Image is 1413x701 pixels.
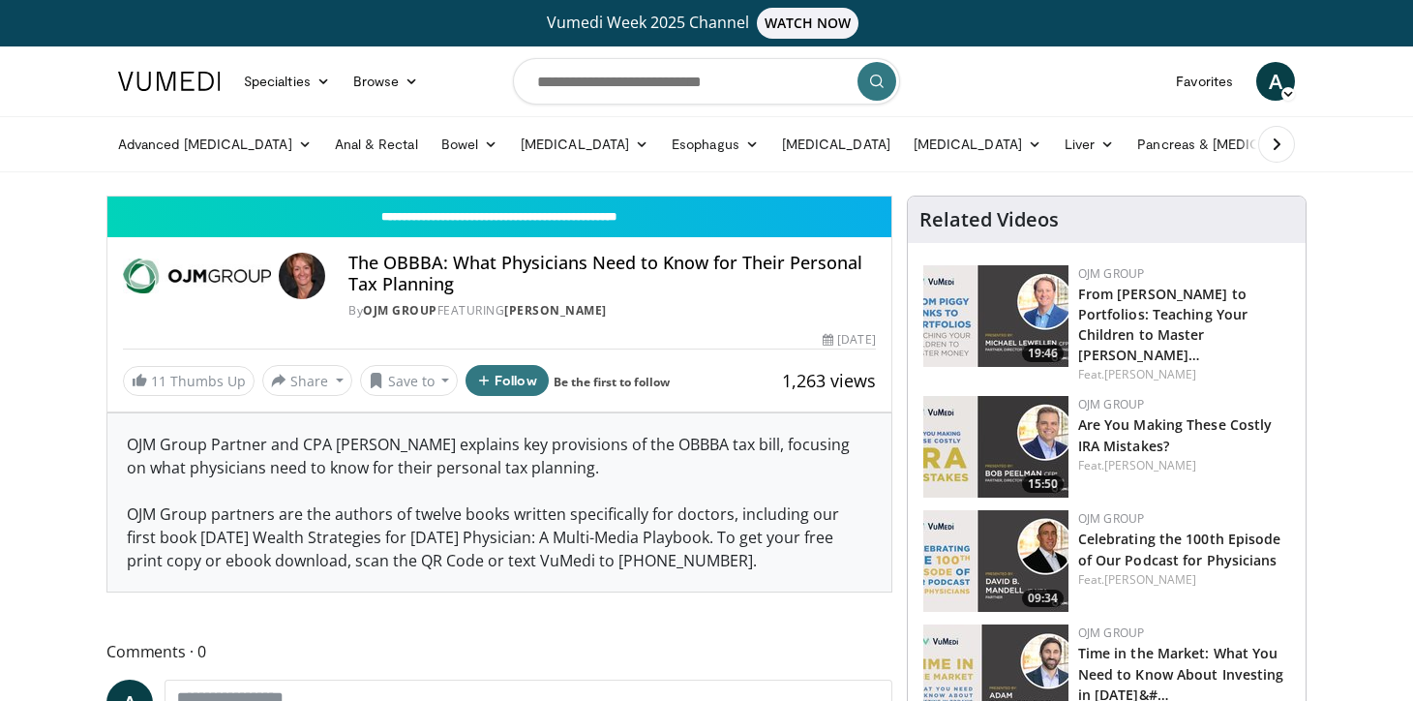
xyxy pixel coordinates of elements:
button: Follow [466,365,549,396]
a: Favorites [1164,62,1245,101]
div: Feat. [1078,366,1290,383]
span: Comments 0 [106,639,892,664]
a: [MEDICAL_DATA] [770,125,902,164]
img: 7438bed5-bde3-4519-9543-24a8eadaa1c2.150x105_q85_crop-smart_upscale.jpg [923,510,1068,612]
h4: The OBBBA: What Physicians Need to Know for Their Personal Tax Planning [348,253,875,294]
a: Esophagus [660,125,770,164]
span: 15:50 [1022,475,1064,493]
a: Pancreas & [MEDICAL_DATA] [1126,125,1352,164]
a: [MEDICAL_DATA] [509,125,660,164]
a: OJM Group [1078,625,1145,641]
a: Vumedi Week 2025 ChannelWATCH NOW [121,8,1292,39]
span: 1,263 views [782,369,876,392]
input: Search topics, interventions [513,58,900,105]
img: Avatar [279,253,325,299]
div: By FEATURING [348,302,875,320]
button: Save to [360,365,459,396]
a: Browse [342,62,431,101]
div: Feat. [1078,571,1290,589]
a: Liver [1053,125,1126,164]
button: Share [262,365,352,396]
a: 11 Thumbs Up [123,366,255,396]
div: Feat. [1078,457,1290,474]
a: OJM Group [1078,396,1145,412]
span: 09:34 [1022,590,1064,607]
a: 19:46 [923,265,1068,367]
a: Are You Making These Costly IRA Mistakes? [1078,415,1273,454]
img: OJM Group [123,253,271,299]
a: Specialties [232,62,342,101]
span: 19:46 [1022,345,1064,362]
a: From [PERSON_NAME] to Portfolios: Teaching Your Children to Master [PERSON_NAME]… [1078,285,1248,364]
a: Bowel [430,125,509,164]
a: [MEDICAL_DATA] [902,125,1053,164]
a: Advanced [MEDICAL_DATA] [106,125,323,164]
a: Be the first to follow [554,374,670,390]
a: 09:34 [923,510,1068,612]
a: [PERSON_NAME] [1104,366,1196,382]
a: [PERSON_NAME] [504,302,607,319]
a: OJM Group [1078,265,1145,282]
img: VuMedi Logo [118,72,221,91]
a: [PERSON_NAME] [1104,457,1196,473]
a: Celebrating the 100th Episode of Our Podcast for Physicians [1078,530,1281,568]
div: OJM Group Partner and CPA [PERSON_NAME] explains key provisions of the OBBBA tax bill, focusing o... [107,413,891,592]
div: [DATE] [823,331,875,349]
img: 4b415aee-9520-4d6f-a1e1-8e5e22de4108.150x105_q85_crop-smart_upscale.jpg [923,396,1068,498]
span: WATCH NOW [757,8,859,39]
span: 11 [151,372,166,390]
a: OJM Group [363,302,437,319]
a: 15:50 [923,396,1068,498]
a: [PERSON_NAME] [1104,571,1196,588]
a: OJM Group [1078,510,1145,527]
img: 282c92bf-9480-4465-9a17-aeac8df0c943.150x105_q85_crop-smart_upscale.jpg [923,265,1068,367]
a: Anal & Rectal [323,125,430,164]
a: A [1256,62,1295,101]
h4: Related Videos [919,208,1059,231]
